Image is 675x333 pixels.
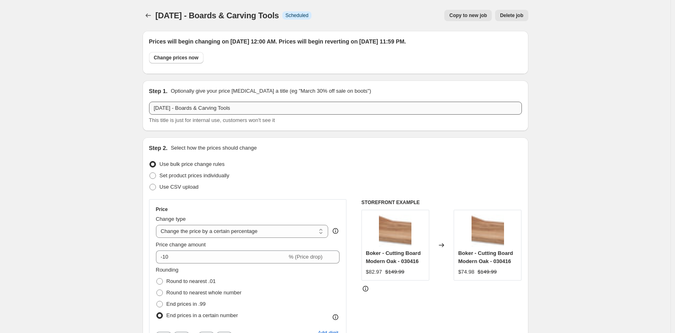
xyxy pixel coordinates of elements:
[167,301,206,307] span: End prices in .99
[156,242,206,248] span: Price change amount
[167,312,238,318] span: End prices in a certain number
[500,12,523,19] span: Delete job
[361,199,522,206] h6: STOREFRONT EXAMPLE
[171,144,257,152] p: Select how the prices should change
[149,117,275,123] span: This title is just for internal use, customers won't see it
[160,172,229,178] span: Set product prices individually
[167,289,242,296] span: Round to nearest whole number
[449,12,487,19] span: Copy to new job
[149,87,168,95] h2: Step 1.
[154,54,199,61] span: Change prices now
[385,268,405,276] strike: $149.99
[458,268,474,276] div: $74.98
[167,278,216,284] span: Round to nearest .01
[160,184,199,190] span: Use CSV upload
[379,214,411,247] img: Boker-Cutting-Board-Modern-Oak-030416_80x.jpg
[472,214,504,247] img: Boker-Cutting-Board-Modern-Oak-030416_80x.jpg
[156,206,168,213] h3: Price
[156,267,179,273] span: Rounding
[156,11,279,20] span: [DATE] - Boards & Carving Tools
[366,250,421,264] span: Boker - Cutting Board Modern Oak - 030416
[458,250,513,264] span: Boker - Cutting Board Modern Oak - 030416
[495,10,528,21] button: Delete job
[444,10,492,21] button: Copy to new job
[289,254,322,260] span: % (Price drop)
[149,144,168,152] h2: Step 2.
[366,268,382,276] div: $82.97
[149,52,203,63] button: Change prices now
[143,10,154,21] button: Price change jobs
[160,161,225,167] span: Use bulk price change rules
[478,268,497,276] strike: $149.99
[156,250,287,263] input: -15
[149,37,522,46] h2: Prices will begin changing on [DATE] 12:00 AM. Prices will begin reverting on [DATE] 11:59 PM.
[286,12,309,19] span: Scheduled
[149,102,522,115] input: 30% off holiday sale
[171,87,371,95] p: Optionally give your price [MEDICAL_DATA] a title (eg "March 30% off sale on boots")
[331,227,340,235] div: help
[156,216,186,222] span: Change type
